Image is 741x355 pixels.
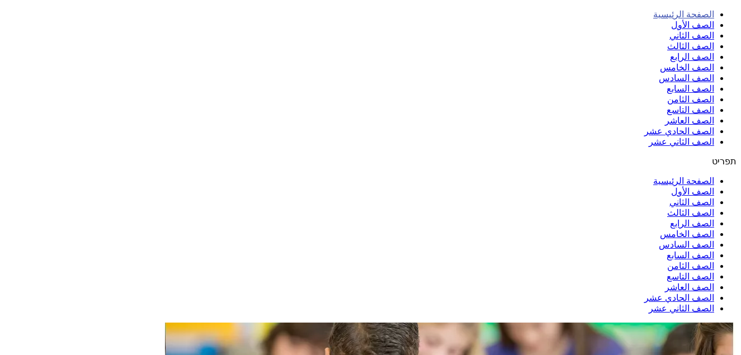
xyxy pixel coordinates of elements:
a: الصف الثامن [667,94,714,104]
a: الصف الأول [671,20,714,30]
a: الصف الحادي عشر [644,293,714,302]
a: الصف الرابع [670,52,714,61]
a: الصف الثامن [667,261,714,271]
div: כפתור פתיחת תפריט [89,156,737,167]
a: الصف الأول [671,187,714,196]
a: الصف السادس [659,240,714,249]
a: الصف التاسع [667,272,714,281]
a: الصف الثاني [669,31,714,40]
a: الصف الخامس [660,229,714,239]
a: الصف العاشر [665,282,714,292]
a: الصفحة الرئيسية [653,10,714,19]
a: الصف الثاني عشر [649,137,714,146]
a: الصف الثالث [667,208,714,217]
a: الصف العاشر [665,116,714,125]
a: الصفحة الرئيسية [653,176,714,186]
a: الصف السابع [667,84,714,93]
span: תפריט [712,157,737,166]
a: الصف السابع [667,250,714,260]
a: الصف الخامس [660,63,714,72]
a: الصف الثاني عشر [649,304,714,313]
a: الصف السادس [659,73,714,83]
a: الصف الثاني [669,197,714,207]
a: الصف التاسع [667,105,714,115]
a: الصف الثالث [667,41,714,51]
a: الصف الرابع [670,219,714,228]
a: الصف الحادي عشر [644,126,714,136]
